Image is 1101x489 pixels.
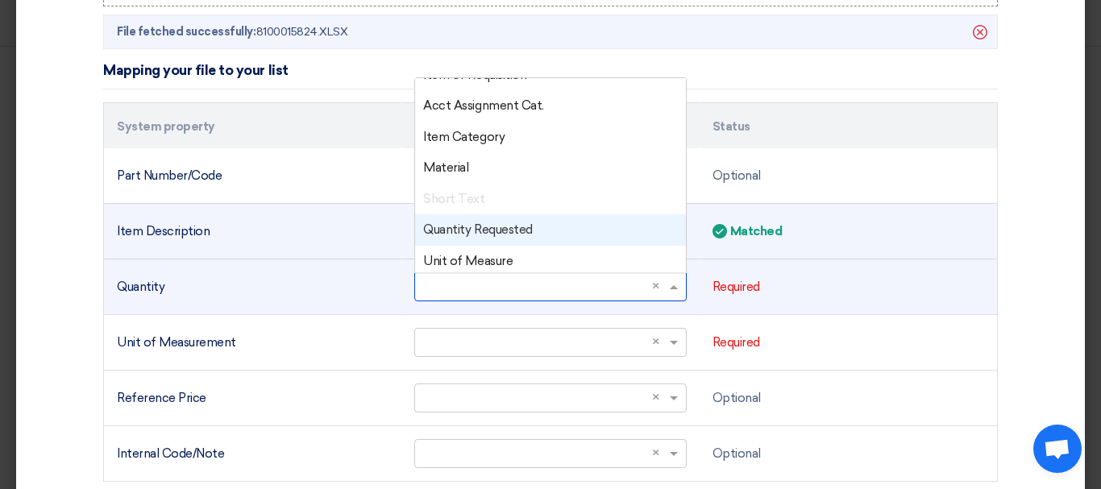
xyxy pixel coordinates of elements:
[423,130,505,144] font: Item Category
[652,334,666,352] span: Clear all
[423,254,513,268] font: Unit of Measure
[730,224,783,238] font: Matched
[256,25,348,39] font: 8100015824.XLSX
[117,335,236,350] font: Unit of Measurement
[652,389,666,408] span: Clear all
[652,388,659,406] font: ×
[713,118,750,133] font: Status
[117,25,256,39] font: File fetched successfully:
[103,62,289,78] font: Mapping your file to your list
[652,278,666,296] span: Clear all
[423,222,532,237] font: Quantity Requested
[117,280,164,294] font: Quantity
[423,192,484,206] font: Short Text
[1033,425,1082,473] a: Open chat
[652,277,659,295] font: ×
[652,444,659,462] font: ×
[117,446,224,461] font: Internal Code/Note
[117,118,215,133] font: System property
[423,160,468,175] font: Material
[423,98,543,113] font: Acct Assignment Cat.
[652,445,666,463] span: Clear all
[117,391,206,405] font: Reference Price
[713,280,760,294] font: Required
[117,168,222,183] font: Part Number/Code
[713,335,760,350] font: Required
[713,391,761,405] font: Optional
[713,446,761,461] font: Optional
[117,224,210,238] font: Item Description
[423,68,526,82] font: Item of Requisition
[713,168,761,183] font: Optional
[652,333,659,350] font: ×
